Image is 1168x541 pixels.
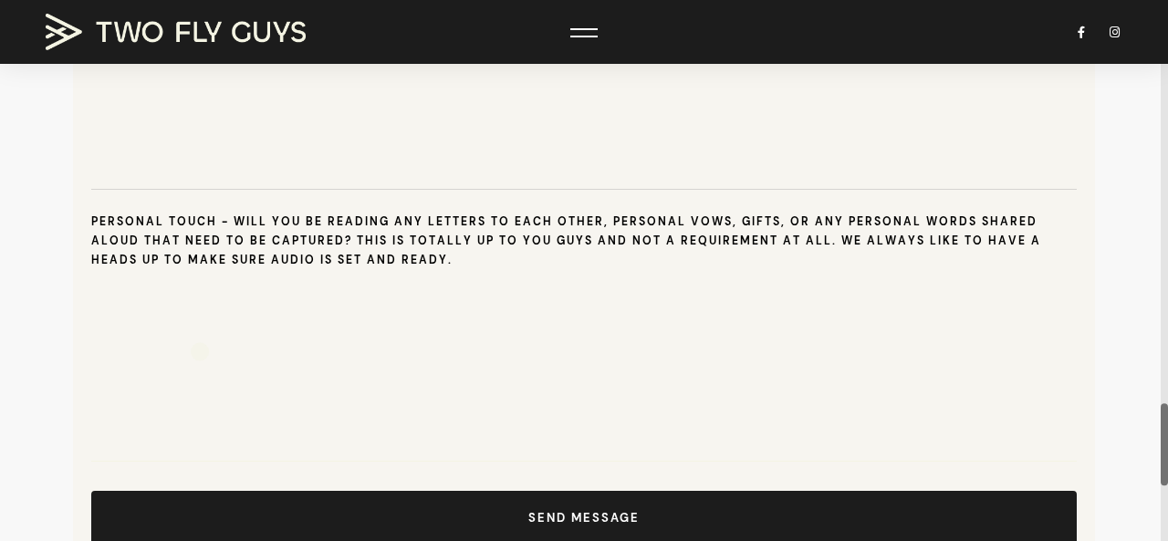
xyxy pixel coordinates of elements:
[528,510,640,525] span: Send Message
[46,14,306,50] img: TWO FLY GUYS MEDIA
[91,279,1077,462] textarea: Personal Touch - Will you be reading any letters to each other, personal vows, gifts, or any pers...
[46,14,319,50] a: TWO FLY GUYS MEDIA TWO FLY GUYS MEDIA
[91,213,1077,271] h6: Personal Touch - Will you be reading any letters to each other, personal vows, gifts, or any pers...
